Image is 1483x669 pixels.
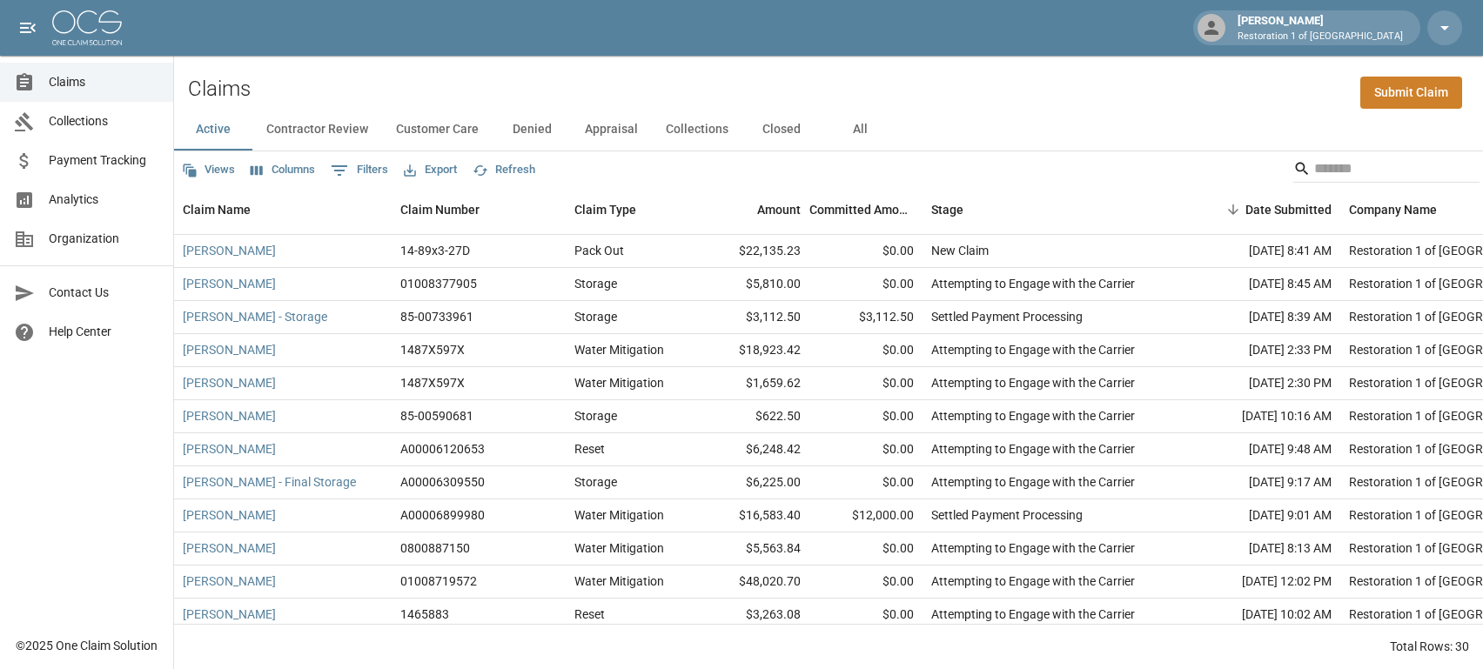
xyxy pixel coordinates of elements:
[931,308,1083,325] div: Settled Payment Processing
[49,230,159,248] span: Organization
[400,506,485,524] div: A00006899980
[1238,30,1403,44] p: Restoration 1 of [GEOGRAPHIC_DATA]
[931,539,1135,557] div: Attempting to Engage with the Carrier
[931,341,1135,358] div: Attempting to Engage with the Carrier
[1184,235,1340,268] div: [DATE] 8:41 AM
[400,473,485,491] div: A00006309550
[1245,185,1332,234] div: Date Submitted
[183,185,251,234] div: Claim Name
[574,341,664,358] div: Water Mitigation
[382,109,493,151] button: Customer Care
[1184,433,1340,466] div: [DATE] 9:48 AM
[574,473,617,491] div: Storage
[566,185,696,234] div: Claim Type
[696,301,809,334] div: $3,112.50
[809,599,923,632] div: $0.00
[1231,12,1410,43] div: [PERSON_NAME]
[809,185,923,234] div: Committed Amount
[574,440,605,458] div: Reset
[574,242,624,259] div: Pack Out
[696,499,809,532] div: $16,583.40
[392,185,566,234] div: Claim Number
[923,185,1184,234] div: Stage
[574,407,617,425] div: Storage
[696,367,809,400] div: $1,659.62
[400,572,477,590] div: 01008719572
[931,506,1083,524] div: Settled Payment Processing
[571,109,652,151] button: Appraisal
[742,109,821,151] button: Closed
[1390,638,1469,655] div: Total Rows: 30
[574,308,617,325] div: Storage
[400,374,465,391] div: 1487X597X
[1184,334,1340,367] div: [DATE] 2:33 PM
[183,407,276,425] a: [PERSON_NAME]
[174,109,252,151] button: Active
[574,605,605,623] div: Reset
[574,275,617,292] div: Storage
[809,334,923,367] div: $0.00
[574,506,664,524] div: Water Mitigation
[174,109,1483,151] div: dynamic tabs
[574,185,636,234] div: Claim Type
[809,499,923,532] div: $12,000.00
[183,572,276,590] a: [PERSON_NAME]
[696,433,809,466] div: $6,248.42
[1221,197,1245,222] button: Sort
[809,400,923,433] div: $0.00
[652,109,742,151] button: Collections
[399,157,461,184] button: Export
[49,73,159,91] span: Claims
[49,112,159,130] span: Collections
[809,235,923,268] div: $0.00
[574,539,664,557] div: Water Mitigation
[696,235,809,268] div: $22,135.23
[49,323,159,341] span: Help Center
[931,374,1135,391] div: Attempting to Engage with the Carrier
[10,10,45,45] button: open drawer
[246,157,319,184] button: Select columns
[931,572,1135,590] div: Attempting to Engage with the Carrier
[1184,185,1340,234] div: Date Submitted
[49,191,159,209] span: Analytics
[252,109,382,151] button: Contractor Review
[493,109,571,151] button: Denied
[400,242,470,259] div: 14-89x3-27D
[1184,367,1340,400] div: [DATE] 2:30 PM
[1184,499,1340,532] div: [DATE] 9:01 AM
[809,565,923,599] div: $0.00
[183,473,356,491] a: [PERSON_NAME] - Final Storage
[183,440,276,458] a: [PERSON_NAME]
[809,268,923,301] div: $0.00
[52,10,122,45] img: ocs-logo-white-transparent.png
[49,151,159,170] span: Payment Tracking
[400,308,473,325] div: 85-00733961
[809,301,923,334] div: $3,112.50
[183,539,276,557] a: [PERSON_NAME]
[400,605,449,623] div: 1465883
[400,185,480,234] div: Claim Number
[183,506,276,524] a: [PERSON_NAME]
[696,599,809,632] div: $3,263.08
[1184,565,1340,599] div: [DATE] 12:02 PM
[400,539,470,557] div: 0800887150
[696,565,809,599] div: $48,020.70
[178,157,239,184] button: Views
[1360,77,1462,109] a: Submit Claim
[1349,185,1437,234] div: Company Name
[400,275,477,292] div: 01008377905
[183,605,276,623] a: [PERSON_NAME]
[696,400,809,433] div: $622.50
[1184,466,1340,499] div: [DATE] 9:17 AM
[696,466,809,499] div: $6,225.00
[400,341,465,358] div: 1487X597X
[574,374,664,391] div: Water Mitigation
[49,284,159,302] span: Contact Us
[821,109,899,151] button: All
[696,334,809,367] div: $18,923.42
[183,341,276,358] a: [PERSON_NAME]
[809,532,923,565] div: $0.00
[931,407,1135,425] div: Attempting to Engage with the Carrier
[931,440,1135,458] div: Attempting to Engage with the Carrier
[809,367,923,400] div: $0.00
